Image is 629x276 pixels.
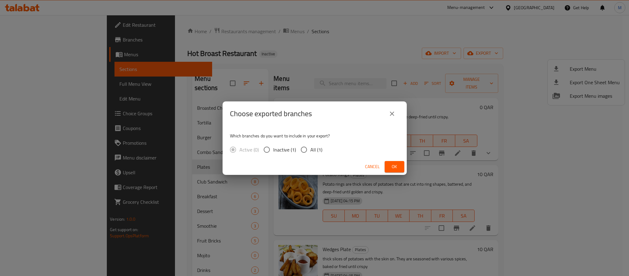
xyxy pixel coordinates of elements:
[310,146,322,153] span: All (1)
[363,161,382,172] button: Cancel
[365,163,380,171] span: Cancel
[385,161,404,172] button: Ok
[390,163,399,171] span: Ok
[230,133,399,139] p: Which branches do you want to include in your export?
[239,146,259,153] span: Active (0)
[230,109,312,119] h2: Choose exported branches
[273,146,296,153] span: Inactive (1)
[385,106,399,121] button: close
